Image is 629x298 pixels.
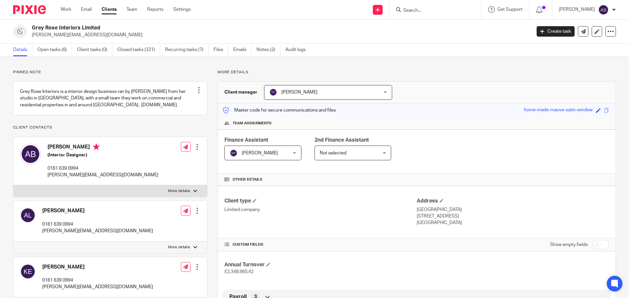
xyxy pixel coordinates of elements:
h2: Grey Rose Interiors Limited [32,25,428,31]
p: Limited company [224,206,417,213]
h4: Address [417,198,609,204]
p: [STREET_ADDRESS] [417,213,609,219]
span: Not selected [320,151,346,155]
img: svg%3E [20,207,36,223]
h4: Annual Turnover [224,261,417,268]
h4: [PERSON_NAME] [42,264,153,271]
p: [PERSON_NAME][EMAIL_ADDRESS][DOMAIN_NAME] [42,284,153,290]
p: Client contacts [13,125,207,130]
h4: [PERSON_NAME] [42,207,153,214]
p: [PERSON_NAME][EMAIL_ADDRESS][DOMAIN_NAME] [48,172,158,178]
img: svg%3E [269,88,277,96]
label: Show empty fields [550,241,588,248]
p: More details [168,245,190,250]
a: Notes (2) [257,44,280,56]
p: [PERSON_NAME] [559,6,595,13]
span: [PERSON_NAME] [242,151,278,155]
h5: (Interior Designer) [48,152,158,158]
a: Recurring tasks (7) [165,44,209,56]
p: [PERSON_NAME][EMAIL_ADDRESS][DOMAIN_NAME] [42,228,153,234]
p: 0161 639 0994 [42,277,153,284]
p: More details [168,188,190,194]
a: Work [61,6,71,13]
span: £2,348,960.42 [224,270,254,274]
h4: CUSTOM FIELDS [224,242,417,247]
p: 0161 639 0994 [42,221,153,228]
a: Create task [537,26,575,37]
input: Search [403,8,462,14]
img: svg%3E [20,264,36,279]
a: Team [126,6,137,13]
i: Primary [93,144,100,150]
p: Pinned note [13,70,207,75]
a: Open tasks (6) [37,44,72,56]
img: svg%3E [230,149,238,157]
a: Audit logs [285,44,311,56]
p: More details [218,70,616,75]
a: Emails [233,44,252,56]
p: [PERSON_NAME][EMAIL_ADDRESS][DOMAIN_NAME] [32,32,527,38]
h4: Client type [224,198,417,204]
p: 0161 639 0994 [48,165,158,172]
h4: [PERSON_NAME] [48,144,158,152]
a: Files [214,44,228,56]
img: grey%20rose.png [13,25,27,38]
p: [GEOGRAPHIC_DATA] [417,206,609,213]
a: Closed tasks (321) [117,44,160,56]
span: 2nd Finance Assistant [314,137,369,143]
a: Client tasks (0) [77,44,112,56]
p: Master code for secure communications and files [223,107,336,114]
a: Clients [102,6,117,13]
img: Pixie [13,5,46,14]
span: Finance Assistant [224,137,268,143]
span: Other details [233,177,262,182]
a: Settings [173,6,191,13]
span: Get Support [497,7,523,12]
a: Details [13,44,32,56]
div: home-made-mauve-satin-window [524,107,593,114]
img: svg%3E [20,144,41,165]
span: Team assignments [233,121,272,126]
span: [PERSON_NAME] [281,90,317,95]
a: Email [81,6,92,13]
img: svg%3E [598,5,609,15]
p: [GEOGRAPHIC_DATA] [417,219,609,226]
h3: Client manager [224,89,257,96]
a: Reports [147,6,163,13]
